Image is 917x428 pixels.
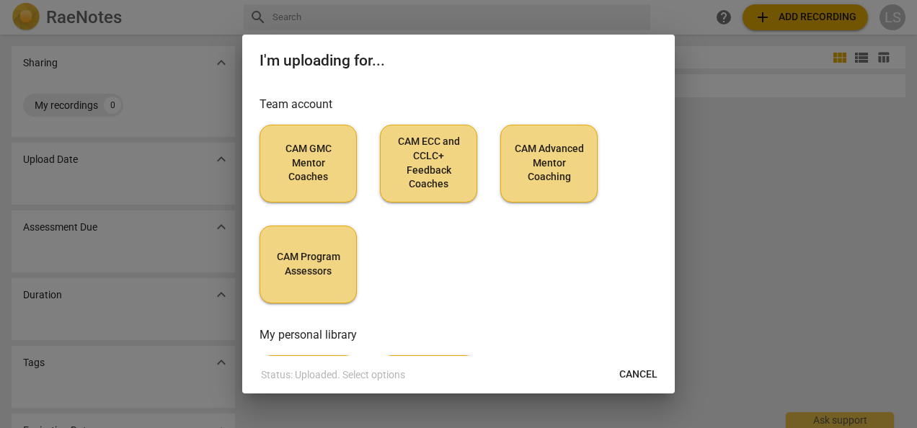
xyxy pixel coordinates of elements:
span: CAM ECC and CCLC+ Feedback Coaches [392,135,465,191]
button: Cancel [608,362,669,388]
span: CAM GMC Mentor Coaches [272,142,345,184]
p: Status: Uploaded. Select options [261,367,405,383]
span: CAM Advanced Mentor Coaching [513,142,585,184]
button: CAM Program Assessors [260,226,357,303]
h3: My personal library [260,326,657,344]
h3: Team account [260,96,657,113]
h2: I'm uploading for... [260,52,657,70]
button: CAM ECC and CCLC+ Feedback Coaches [380,125,477,202]
button: CAM GMC Mentor Coaches [260,125,357,202]
span: CAM Program Assessors [272,250,345,278]
button: CAM Advanced Mentor Coaching [500,125,598,202]
span: Cancel [619,367,657,382]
